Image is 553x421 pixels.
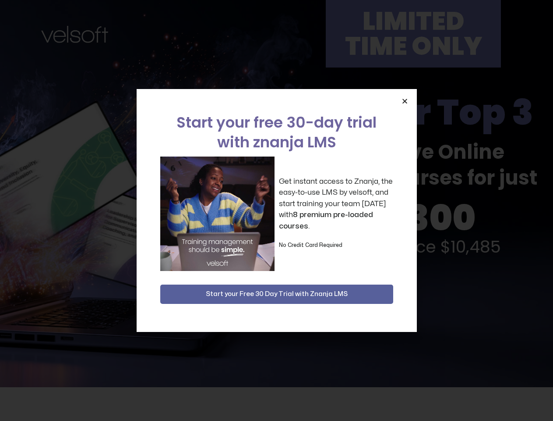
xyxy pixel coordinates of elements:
strong: 8 premium pre-loaded courses [279,211,373,230]
button: Start your Free 30 Day Trial with Znanja LMS [160,285,393,304]
a: Close [402,98,408,104]
strong: No Credit Card Required [279,243,342,248]
img: a woman sitting at her laptop dancing [160,157,275,271]
h2: Start your free 30-day trial with znanja LMS [160,113,393,152]
span: Start your Free 30 Day Trial with Znanja LMS [206,289,348,300]
p: Get instant access to Znanja, the easy-to-use LMS by velsoft, and start training your team [DATE]... [279,176,393,232]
